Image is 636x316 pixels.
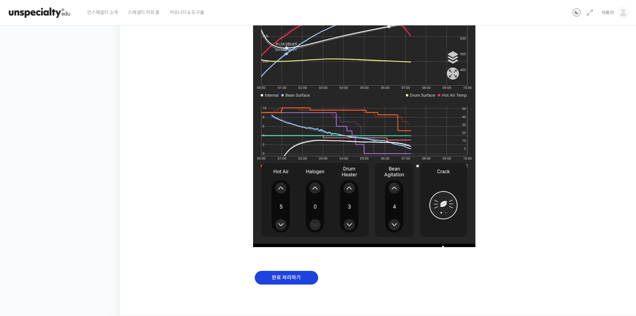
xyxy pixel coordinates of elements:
[2,212,44,229] a: 홈
[255,271,318,285] input: 완료 처리하기
[44,212,86,229] a: 대화
[61,222,69,228] span: 대화
[601,10,614,16] span: 끼룩이
[86,212,128,229] a: 설정
[21,222,25,227] span: 홈
[103,222,111,227] span: 설정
